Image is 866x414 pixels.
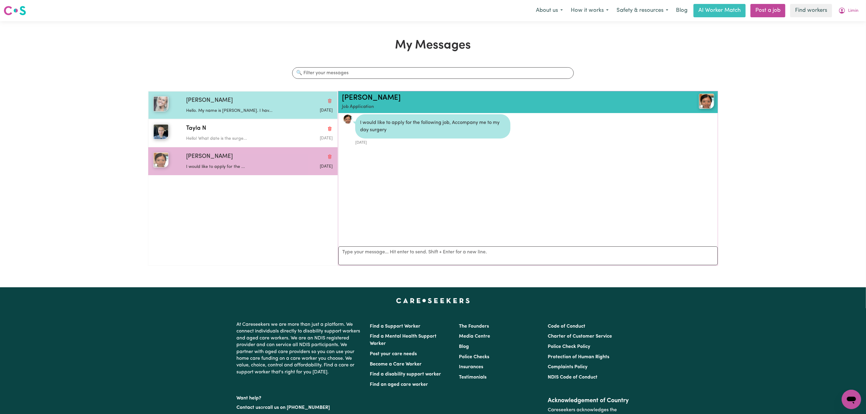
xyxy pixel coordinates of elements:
[320,109,333,112] span: Message sent on August 4, 2025
[396,298,470,303] a: Careseekers home page
[186,124,206,133] span: Tayla N
[237,402,363,413] p: or
[672,4,691,17] a: Blog
[548,344,590,349] a: Police Check Policy
[153,152,169,168] img: Amy Y
[459,334,490,339] a: Media Centre
[370,362,422,367] a: Become a Care Worker
[343,114,353,124] a: View Amy Y's profile
[548,355,609,359] a: Protection of Human Rights
[320,165,333,169] span: Message sent on August 1, 2025
[355,114,510,139] div: I would like to apply for the following job, Accompany me to my day surgery
[4,4,26,18] a: Careseekers logo
[370,372,441,377] a: Find a disability support worker
[4,5,26,16] img: Careseekers logo
[153,124,169,139] img: Tayla N
[548,334,612,339] a: Charter of Customer Service
[548,375,597,380] a: NDIS Code of Conduct
[320,136,333,140] span: Message sent on August 1, 2025
[548,324,585,329] a: Code of Conduct
[652,94,714,109] a: Amy Y
[694,4,746,17] a: AI Worker Match
[327,125,333,133] button: Delete conversation
[186,152,233,161] span: [PERSON_NAME]
[370,352,417,356] a: Post your care needs
[842,390,861,409] iframe: Button to launch messaging window, conversation in progress
[699,94,714,109] img: View Amy Y's profile
[186,108,284,114] p: Hello. My name is [PERSON_NAME]. I hav...
[532,4,567,17] button: About us
[548,365,587,369] a: Complaints Policy
[237,405,261,410] a: Contact us
[790,4,832,17] a: Find workers
[459,324,489,329] a: The Founders
[459,344,469,349] a: Blog
[237,392,363,402] p: Want help?
[186,164,284,170] p: I would like to apply for the ...
[327,97,333,105] button: Delete conversation
[148,91,338,119] button: Julia B[PERSON_NAME]Delete conversationHello. My name is [PERSON_NAME]. I hav...Message sent on A...
[370,324,421,329] a: Find a Support Worker
[292,67,573,79] input: 🔍 Filter your messages
[265,405,330,410] a: call us on [PHONE_NUMBER]
[848,8,858,14] span: Limin
[186,96,233,105] span: [PERSON_NAME]
[148,147,338,175] button: Amy Y[PERSON_NAME]Delete conversationI would like to apply for the ...Message sent on August 1, 2025
[342,104,652,111] p: Job Application
[342,94,401,102] a: [PERSON_NAME]
[148,38,718,53] h1: My Messages
[751,4,785,17] a: Post a job
[237,319,363,378] p: At Careseekers we are more than just a platform. We connect individuals directly to disability su...
[834,4,862,17] button: My Account
[343,114,353,124] img: CC5537C98B995481D38D7F90178AC7DA_avatar_blob
[148,119,338,147] button: Tayla NTayla NDelete conversationHello! What date is the surge...Message sent on August 1, 2025
[153,96,169,112] img: Julia B
[459,375,486,380] a: Testimonials
[327,153,333,161] button: Delete conversation
[186,135,284,142] p: Hello! What date is the surge...
[459,355,489,359] a: Police Checks
[613,4,672,17] button: Safety & resources
[370,382,428,387] a: Find an aged care worker
[548,397,629,404] h2: Acknowledgement of Country
[567,4,613,17] button: How it works
[370,334,437,346] a: Find a Mental Health Support Worker
[355,139,510,145] div: [DATE]
[459,365,483,369] a: Insurances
